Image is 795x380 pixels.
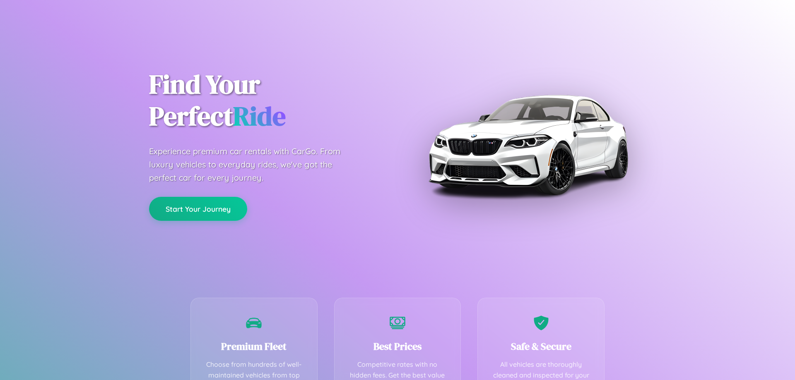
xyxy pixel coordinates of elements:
[347,339,448,353] h3: Best Prices
[149,197,247,221] button: Start Your Journey
[490,339,592,353] h3: Safe & Secure
[149,145,356,184] p: Experience premium car rentals with CarGo. From luxury vehicles to everyday rides, we've got the ...
[149,69,385,132] h1: Find Your Perfect
[424,41,631,248] img: Premium BMW car rental vehicle
[233,98,286,134] span: Ride
[203,339,305,353] h3: Premium Fleet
